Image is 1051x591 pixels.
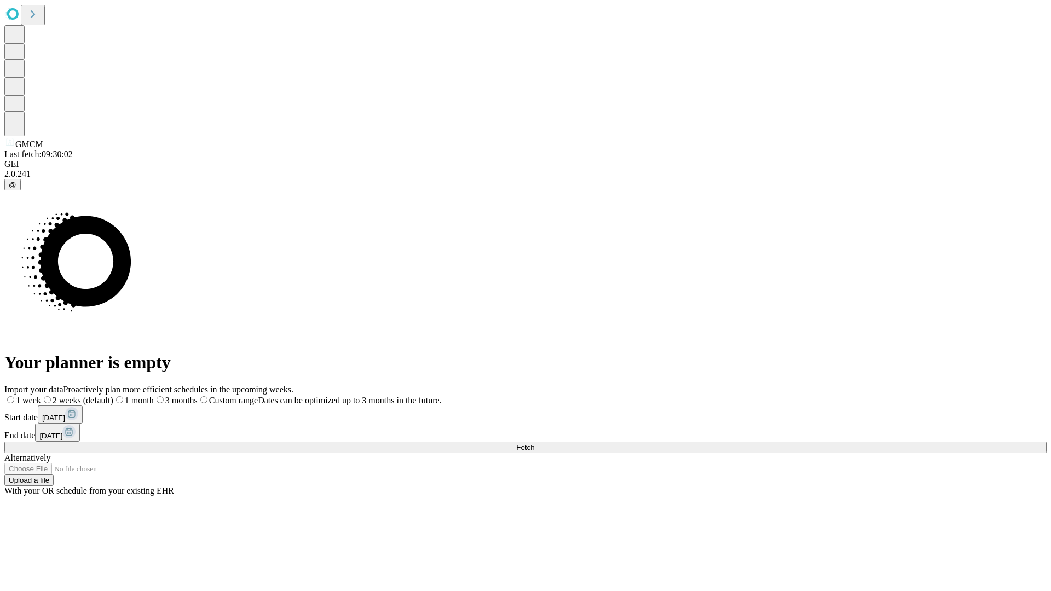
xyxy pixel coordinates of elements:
[157,396,164,403] input: 3 months
[4,179,21,190] button: @
[4,169,1047,179] div: 2.0.241
[165,396,198,405] span: 3 months
[39,432,62,440] span: [DATE]
[4,453,50,462] span: Alternatively
[258,396,441,405] span: Dates can be optimized up to 3 months in the future.
[4,424,1047,442] div: End date
[516,443,534,451] span: Fetch
[200,396,207,403] input: Custom rangeDates can be optimized up to 3 months in the future.
[4,159,1047,169] div: GEI
[4,474,54,486] button: Upload a file
[16,396,41,405] span: 1 week
[4,486,174,495] span: With your OR schedule from your existing EHR
[7,396,14,403] input: 1 week
[4,405,1047,424] div: Start date
[4,352,1047,373] h1: Your planner is empty
[63,385,293,394] span: Proactively plan more efficient schedules in the upcoming weeks.
[4,149,73,159] span: Last fetch: 09:30:02
[209,396,258,405] span: Custom range
[125,396,154,405] span: 1 month
[9,181,16,189] span: @
[4,385,63,394] span: Import your data
[53,396,113,405] span: 2 weeks (default)
[38,405,83,424] button: [DATE]
[15,140,43,149] span: GMCM
[116,396,123,403] input: 1 month
[42,414,65,422] span: [DATE]
[44,396,51,403] input: 2 weeks (default)
[4,442,1047,453] button: Fetch
[35,424,80,442] button: [DATE]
